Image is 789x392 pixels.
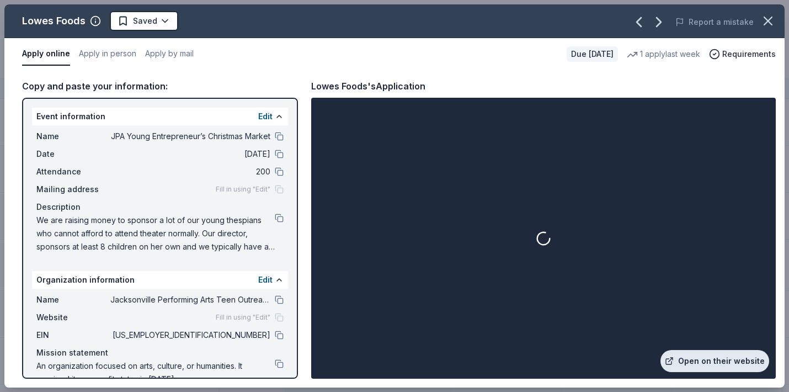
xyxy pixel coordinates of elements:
[36,359,275,386] span: An organization focused on arts, culture, or humanities. It received its nonprofit status in [DATE].
[110,11,178,31] button: Saved
[258,110,273,123] button: Edit
[36,329,110,342] span: EIN
[36,214,275,253] span: We are raising money to sponsor a lot of our young thespians who cannot afford to attend theater ...
[32,271,288,289] div: Organization information
[311,79,425,93] div: Lowes Foods's Application
[36,346,284,359] div: Mission statement
[36,130,110,143] span: Name
[660,350,769,372] a: Open on their website
[627,47,700,61] div: 1 apply last week
[22,12,86,30] div: Lowes Foods
[79,43,136,66] button: Apply in person
[32,108,288,125] div: Event information
[258,273,273,287] button: Edit
[133,14,157,28] span: Saved
[216,313,270,322] span: Fill in using "Edit"
[567,46,618,62] div: Due [DATE]
[22,43,70,66] button: Apply online
[36,293,110,306] span: Name
[36,183,110,196] span: Mailing address
[145,43,194,66] button: Apply by mail
[216,185,270,194] span: Fill in using "Edit"
[709,47,776,61] button: Requirements
[110,130,270,143] span: JPA Young Entrepreneur’s Christmas Market
[36,200,284,214] div: Description
[36,165,110,178] span: Attendance
[722,47,776,61] span: Requirements
[36,147,110,161] span: Date
[36,311,110,324] span: Website
[110,329,270,342] span: [US_EMPLOYER_IDENTIFICATION_NUMBER]
[22,79,298,93] div: Copy and paste your information:
[110,147,270,161] span: [DATE]
[675,15,754,29] button: Report a mistake
[110,165,270,178] span: 200
[110,293,270,306] span: Jacksonville Performing Arts Teen Outreach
